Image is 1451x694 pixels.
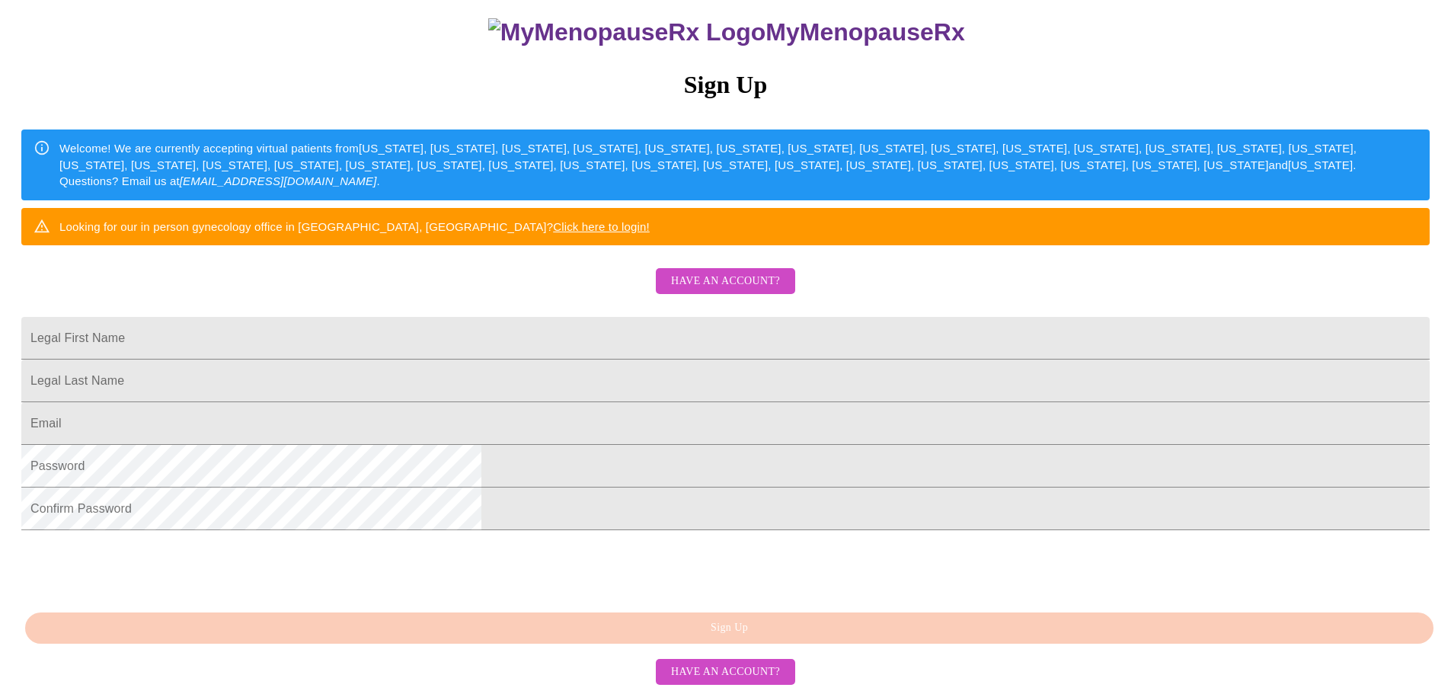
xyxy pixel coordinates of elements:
a: Click here to login! [553,220,650,233]
span: Have an account? [671,663,780,682]
button: Have an account? [656,659,795,686]
div: Welcome! We are currently accepting virtual patients from [US_STATE], [US_STATE], [US_STATE], [US... [59,134,1417,195]
button: Have an account? [656,268,795,295]
h3: MyMenopauseRx [24,18,1430,46]
a: Have an account? [652,664,799,677]
em: [EMAIL_ADDRESS][DOMAIN_NAME] [180,174,377,187]
span: Have an account? [671,272,780,291]
img: MyMenopauseRx Logo [488,18,765,46]
h3: Sign Up [21,71,1430,99]
iframe: reCAPTCHA [21,538,253,597]
a: Have an account? [652,285,799,298]
div: Looking for our in person gynecology office in [GEOGRAPHIC_DATA], [GEOGRAPHIC_DATA]? [59,213,650,241]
